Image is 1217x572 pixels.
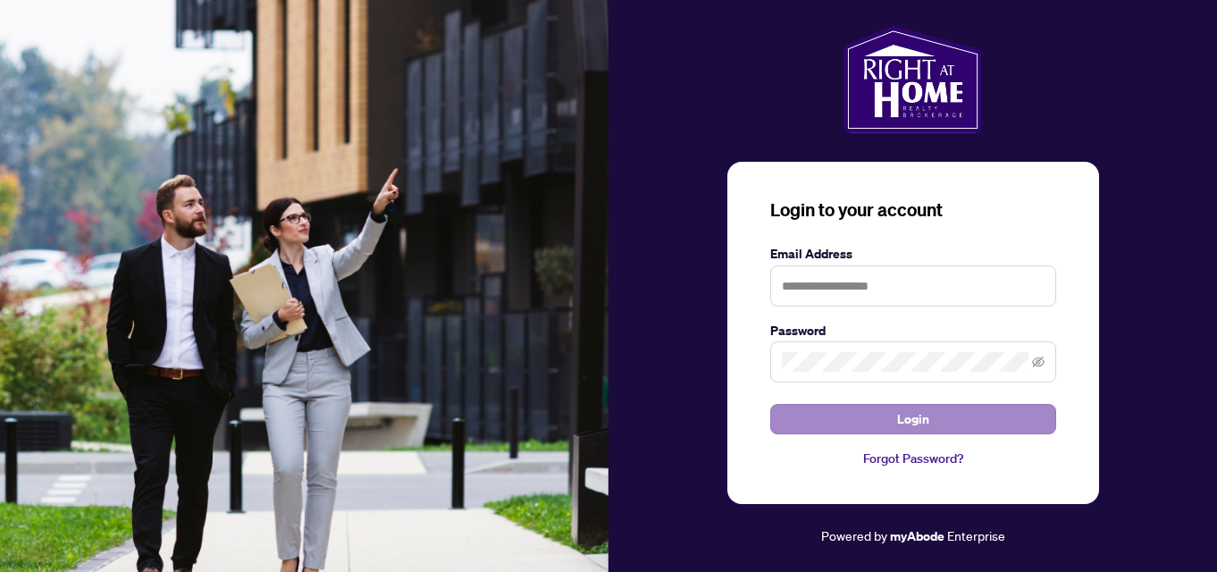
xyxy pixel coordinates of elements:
[770,404,1056,434] button: Login
[897,405,929,433] span: Login
[770,244,1056,264] label: Email Address
[821,527,887,543] span: Powered by
[1032,356,1045,368] span: eye-invisible
[890,526,944,546] a: myAbode
[770,198,1056,223] h3: Login to your account
[770,321,1056,341] label: Password
[844,26,982,133] img: ma-logo
[770,449,1056,468] a: Forgot Password?
[947,527,1005,543] span: Enterprise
